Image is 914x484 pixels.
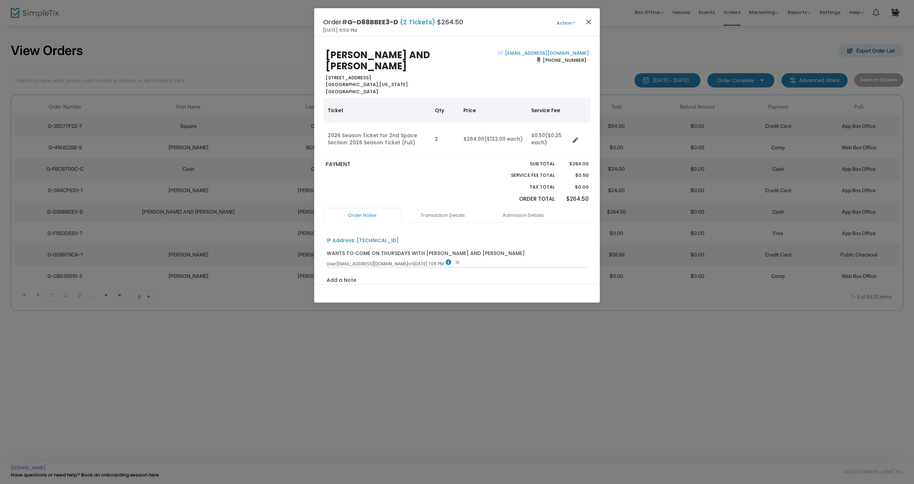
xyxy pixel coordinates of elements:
[484,135,523,143] span: ($132.00 each)
[326,81,379,88] span: [GEOGRAPHIC_DATA],
[398,18,437,26] span: (2 Tickets)
[326,160,454,169] p: PAYMENT
[326,74,408,95] b: [STREET_ADDRESS] [US_STATE] [GEOGRAPHIC_DATA]
[562,195,588,203] p: $264.50
[527,98,570,123] th: Service Fee
[494,172,555,179] p: Service Fee Total
[494,195,555,203] p: Order Total
[494,184,555,191] p: Tax Total
[327,259,588,267] div: [EMAIL_ADDRESS][DOMAIN_NAME] [DATE] 7:06 PM
[323,17,463,27] h4: Order# $264.50
[562,160,588,168] p: $264.00
[323,98,431,123] th: Ticket
[327,276,356,286] label: Add a Note
[431,123,459,155] td: 2
[527,123,570,155] td: $0.50
[326,49,430,73] b: [PERSON_NAME] AND [PERSON_NAME]
[403,208,482,223] a: Transaction Details
[531,132,562,146] span: ($0.25 each)
[562,184,588,191] p: $0.00
[323,208,402,223] a: Order Notes
[494,160,555,168] p: Sub total
[562,172,588,179] p: $0.50
[347,18,398,26] span: G-D88BBEE3-D
[323,27,357,34] span: [DATE] 6:59 PM
[408,261,413,267] span: on
[503,50,589,56] a: [EMAIL_ADDRESS][DOMAIN_NAME]
[459,123,527,155] td: $264.00
[323,123,431,155] td: 2026 Season Ticket for 2nd Space Section: 2026 Season Ticket (Full)
[323,98,591,155] div: Data table
[484,208,562,223] a: Admission Details
[327,237,399,244] div: IP Address: [TECHNICAL_ID]
[541,54,589,66] span: [PHONE_NUMBER]
[327,261,337,267] span: User:
[544,19,587,27] button: Action
[431,98,459,123] th: Qty
[459,98,527,123] th: Price
[327,250,525,257] div: WANTS TO COME ON THURSDAYS WITH [PERSON_NAME] AND [PERSON_NAME]
[584,17,593,26] button: Close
